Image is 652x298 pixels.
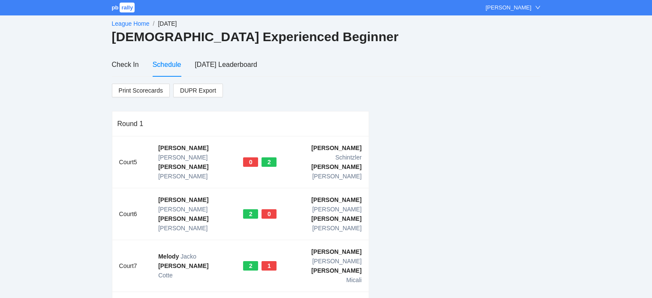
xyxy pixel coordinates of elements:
span: pb [112,4,119,11]
b: [PERSON_NAME] [158,196,208,203]
div: 0 [243,157,258,167]
td: Court 5 [112,136,152,188]
span: [PERSON_NAME] [158,173,207,180]
a: League Home [112,20,150,27]
td: Court 6 [112,188,152,240]
a: Print Scorecards [112,84,170,97]
div: 2 [261,157,276,167]
span: [PERSON_NAME] [312,173,361,180]
span: [PERSON_NAME] [158,225,207,232]
b: [PERSON_NAME] [311,144,361,151]
b: [PERSON_NAME] [158,215,208,222]
span: Cotte [158,272,172,279]
div: Round 1 [117,111,364,136]
div: 2 [243,209,258,219]
b: [PERSON_NAME] [311,215,361,222]
b: [PERSON_NAME] [158,163,208,170]
td: Court 7 [112,240,152,292]
span: [PERSON_NAME] [312,206,361,213]
h2: [DEMOGRAPHIC_DATA] Experienced Beginner [112,28,541,46]
div: Check In [112,59,139,70]
span: / [153,20,154,27]
span: Jacko [180,253,196,260]
div: 0 [261,209,276,219]
div: 1 [261,261,276,271]
div: [PERSON_NAME] [486,3,532,12]
span: [PERSON_NAME] [312,258,361,265]
b: [PERSON_NAME] [311,163,361,170]
b: [PERSON_NAME] [158,144,208,151]
div: Schedule [153,59,181,70]
b: Melody [158,253,179,260]
span: DUPR Export [180,84,216,97]
div: [DATE] Leaderboard [195,59,257,70]
div: 2 [243,261,258,271]
b: [PERSON_NAME] [158,262,208,269]
span: down [535,5,541,10]
span: [DATE] [158,20,177,27]
span: [PERSON_NAME] [158,206,207,213]
a: DUPR Export [173,84,223,97]
span: [PERSON_NAME] [158,154,207,161]
b: [PERSON_NAME] [311,248,361,255]
b: [PERSON_NAME] [311,267,361,274]
b: [PERSON_NAME] [311,196,361,203]
span: Schintzler [335,154,361,161]
a: pbrally [112,4,136,11]
span: Print Scorecards [119,84,163,97]
span: [PERSON_NAME] [312,225,361,232]
span: rally [120,3,135,12]
span: Micali [346,277,362,283]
